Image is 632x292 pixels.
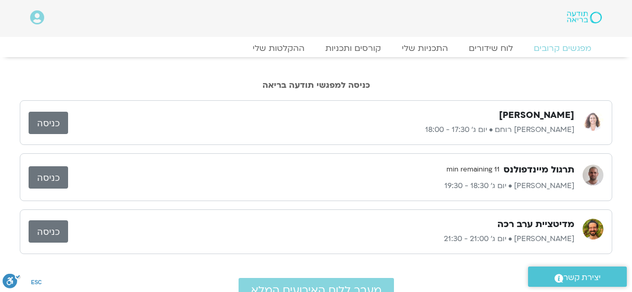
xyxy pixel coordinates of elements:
[442,162,504,178] span: 11 min remaining
[499,109,574,122] h3: [PERSON_NAME]
[68,180,574,192] p: [PERSON_NAME] • יום ג׳ 18:30 - 19:30
[458,43,523,54] a: לוח שידורים
[391,43,458,54] a: התכניות שלי
[29,166,68,189] a: כניסה
[583,219,603,240] img: שגב הורוביץ
[68,124,574,136] p: [PERSON_NAME] רוחם • יום ג׳ 17:30 - 18:00
[242,43,315,54] a: ההקלטות שלי
[29,112,68,134] a: כניסה
[68,233,574,245] p: [PERSON_NAME] • יום ג׳ 21:00 - 21:30
[497,218,574,231] h3: מדיטציית ערב רכה
[528,267,627,287] a: יצירת קשר
[504,164,574,176] h3: תרגול מיינדפולנס
[523,43,602,54] a: מפגשים קרובים
[30,43,602,54] nav: Menu
[315,43,391,54] a: קורסים ותכניות
[20,81,612,90] h2: כניסה למפגשי תודעה בריאה
[29,220,68,243] a: כניסה
[583,110,603,131] img: אורנה סמלסון רוחם
[563,271,601,285] span: יצירת קשר
[583,165,603,185] img: דקל קנטי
